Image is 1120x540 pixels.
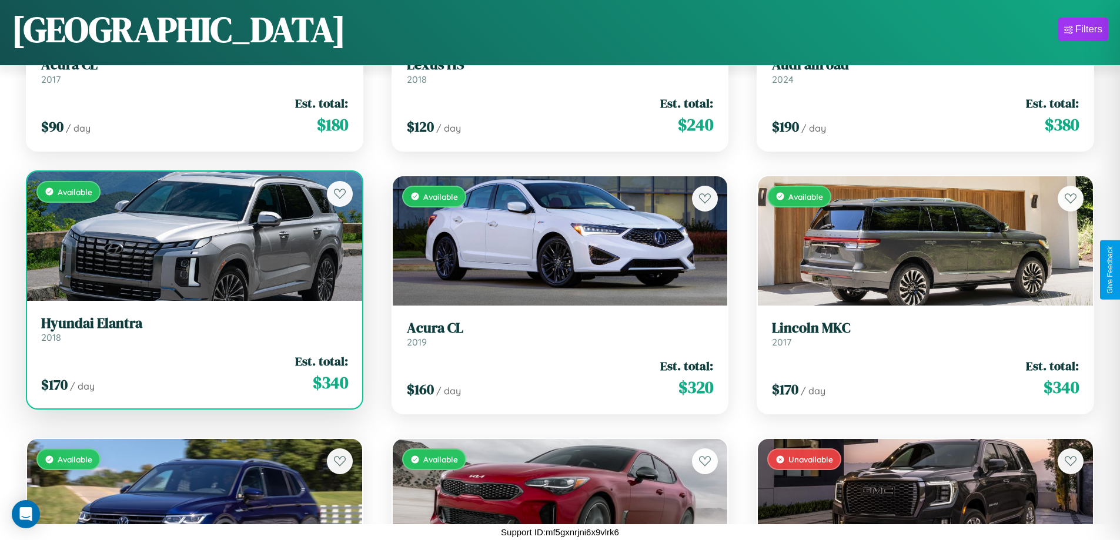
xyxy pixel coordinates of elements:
[1026,95,1079,112] span: Est. total:
[423,454,458,464] span: Available
[1106,246,1114,294] div: Give Feedback
[41,73,61,85] span: 2017
[801,122,826,134] span: / day
[58,454,92,464] span: Available
[41,117,63,136] span: $ 90
[1026,357,1079,374] span: Est. total:
[41,56,348,85] a: Acura CL2017
[772,320,1079,348] a: Lincoln MKC2017
[407,56,714,73] h3: Lexus HS
[772,336,791,348] span: 2017
[788,454,833,464] span: Unavailable
[58,187,92,197] span: Available
[423,192,458,202] span: Available
[436,122,461,134] span: / day
[66,122,91,134] span: / day
[313,371,348,394] span: $ 340
[317,113,348,136] span: $ 180
[1045,113,1079,136] span: $ 380
[660,95,713,112] span: Est. total:
[407,380,434,399] span: $ 160
[407,56,714,85] a: Lexus HS2018
[12,500,40,528] div: Open Intercom Messenger
[772,117,799,136] span: $ 190
[772,56,1079,73] h3: Audi allroad
[41,331,61,343] span: 2018
[407,73,427,85] span: 2018
[1058,18,1108,41] button: Filters
[772,56,1079,85] a: Audi allroad2024
[407,320,714,348] a: Acura CL2019
[1075,24,1102,35] div: Filters
[41,56,348,73] h3: Acura CL
[12,5,346,53] h1: [GEOGRAPHIC_DATA]
[407,320,714,337] h3: Acura CL
[295,95,348,112] span: Est. total:
[407,336,427,348] span: 2019
[70,380,95,392] span: / day
[801,385,825,397] span: / day
[678,375,713,399] span: $ 320
[772,320,1079,337] h3: Lincoln MKC
[41,315,348,332] h3: Hyundai Elantra
[295,353,348,370] span: Est. total:
[436,385,461,397] span: / day
[501,524,619,540] p: Support ID: mf5gxnrjni6x9vlrk6
[41,375,68,394] span: $ 170
[660,357,713,374] span: Est. total:
[407,117,434,136] span: $ 120
[1044,375,1079,399] span: $ 340
[772,380,798,399] span: $ 170
[788,192,823,202] span: Available
[41,315,348,344] a: Hyundai Elantra2018
[772,73,794,85] span: 2024
[678,113,713,136] span: $ 240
